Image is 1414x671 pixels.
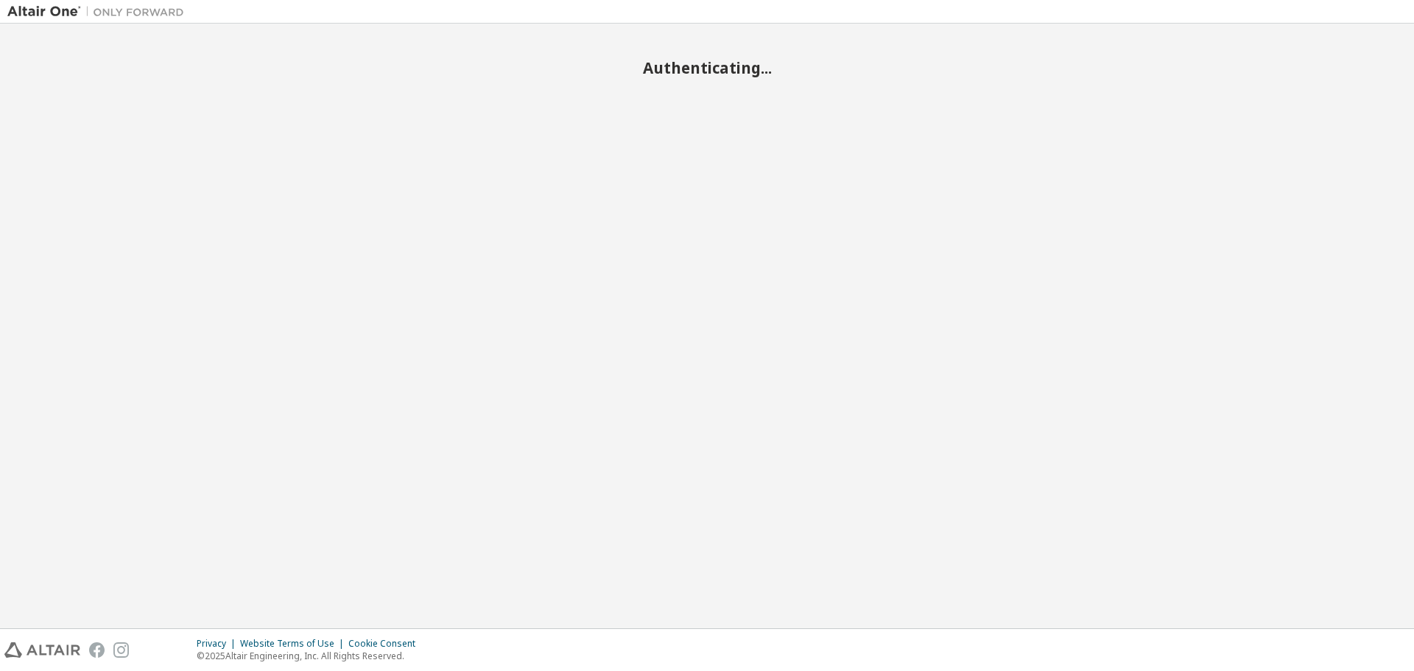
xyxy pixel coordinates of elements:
[7,4,191,19] img: Altair One
[348,638,424,650] div: Cookie Consent
[89,642,105,658] img: facebook.svg
[4,642,80,658] img: altair_logo.svg
[197,650,424,662] p: © 2025 Altair Engineering, Inc. All Rights Reserved.
[113,642,129,658] img: instagram.svg
[7,58,1407,77] h2: Authenticating...
[197,638,240,650] div: Privacy
[240,638,348,650] div: Website Terms of Use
